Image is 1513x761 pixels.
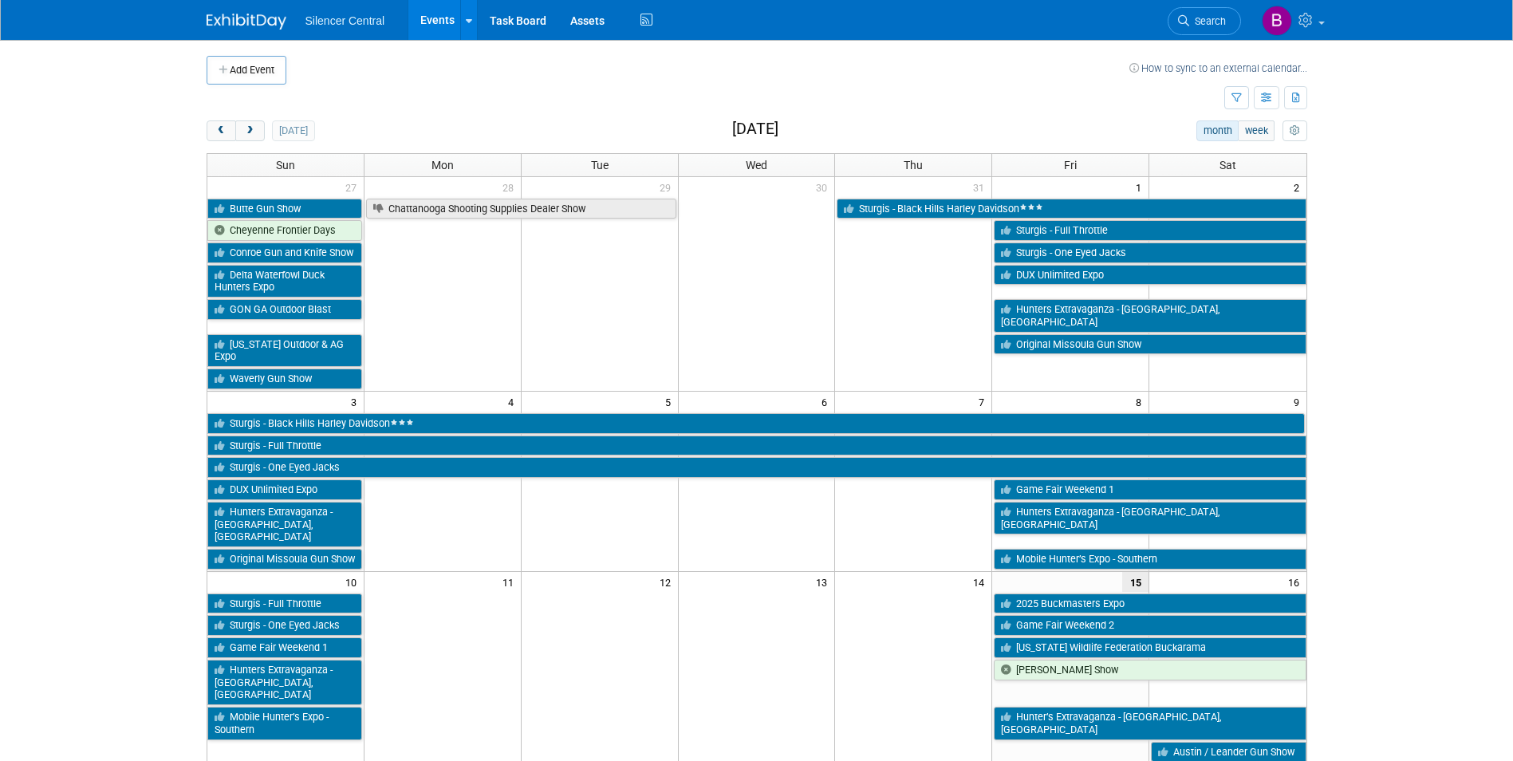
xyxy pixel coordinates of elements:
a: Original Missoula Gun Show [994,334,1306,355]
span: 15 [1122,572,1149,592]
span: Tue [591,159,609,172]
a: Sturgis - Full Throttle [207,593,362,614]
a: Search [1168,7,1241,35]
button: prev [207,120,236,141]
img: Billee Page [1262,6,1292,36]
button: myCustomButton [1283,120,1306,141]
a: Sturgis - One Eyed Jacks [207,615,362,636]
a: [US_STATE] Outdoor & AG Expo [207,334,362,367]
a: Cheyenne Frontier Days [207,220,362,241]
span: 4 [506,392,521,412]
a: How to sync to an external calendar... [1129,62,1307,74]
a: Mobile Hunter’s Expo - Southern [994,549,1306,570]
span: Search [1189,15,1226,27]
span: 1 [1134,177,1149,197]
a: Delta Waterfowl Duck Hunters Expo [207,265,362,298]
span: 2 [1292,177,1306,197]
a: Hunters Extravaganza - [GEOGRAPHIC_DATA], [GEOGRAPHIC_DATA] [994,299,1306,332]
a: Hunter’s Extravaganza - [GEOGRAPHIC_DATA], [GEOGRAPHIC_DATA] [994,707,1306,739]
a: Original Missoula Gun Show [207,549,362,570]
a: Sturgis - Black Hills Harley Davidson [207,413,1305,434]
a: Game Fair Weekend 1 [994,479,1306,500]
span: Thu [904,159,923,172]
a: Waverly Gun Show [207,369,362,389]
a: Game Fair Weekend 2 [994,615,1306,636]
img: ExhibitDay [207,14,286,30]
span: 27 [344,177,364,197]
span: 12 [658,572,678,592]
span: 11 [501,572,521,592]
a: Sturgis - One Eyed Jacks [994,242,1306,263]
span: 30 [814,177,834,197]
span: 14 [971,572,991,592]
span: 5 [664,392,678,412]
span: Mon [431,159,454,172]
span: 9 [1292,392,1306,412]
span: 28 [501,177,521,197]
a: Sturgis - Full Throttle [994,220,1306,241]
span: 29 [658,177,678,197]
a: Mobile Hunter’s Expo - Southern [207,707,362,739]
span: 13 [814,572,834,592]
span: 6 [820,392,834,412]
button: [DATE] [272,120,314,141]
button: week [1238,120,1275,141]
span: 8 [1134,392,1149,412]
a: Butte Gun Show [207,199,362,219]
a: Hunters Extravaganza - [GEOGRAPHIC_DATA], [GEOGRAPHIC_DATA] [994,502,1306,534]
h2: [DATE] [732,120,778,138]
span: Fri [1064,159,1077,172]
a: Sturgis - Black Hills Harley Davidson [837,199,1306,219]
a: Hunters Extravaganza - [GEOGRAPHIC_DATA], [GEOGRAPHIC_DATA] [207,502,362,547]
a: Game Fair Weekend 1 [207,637,362,658]
a: [PERSON_NAME] Show [994,660,1306,680]
a: DUX Unlimited Expo [994,265,1306,286]
span: 7 [977,392,991,412]
a: 2025 Buckmasters Expo [994,593,1306,614]
span: 16 [1286,572,1306,592]
button: month [1196,120,1239,141]
span: Sat [1219,159,1236,172]
a: Sturgis - Full Throttle [207,436,1306,456]
span: Sun [276,159,295,172]
button: next [235,120,265,141]
a: Sturgis - One Eyed Jacks [207,457,1306,478]
span: 3 [349,392,364,412]
a: Conroe Gun and Knife Show [207,242,362,263]
i: Personalize Calendar [1290,126,1300,136]
span: Wed [746,159,767,172]
span: 31 [971,177,991,197]
a: Chattanooga Shooting Supplies Dealer Show [366,199,676,219]
button: Add Event [207,56,286,85]
a: Hunters Extravaganza - [GEOGRAPHIC_DATA], [GEOGRAPHIC_DATA] [207,660,362,705]
a: [US_STATE] Wildlife Federation Buckarama [994,637,1306,658]
a: DUX Unlimited Expo [207,479,362,500]
span: Silencer Central [305,14,385,27]
span: 10 [344,572,364,592]
a: GON GA Outdoor Blast [207,299,362,320]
